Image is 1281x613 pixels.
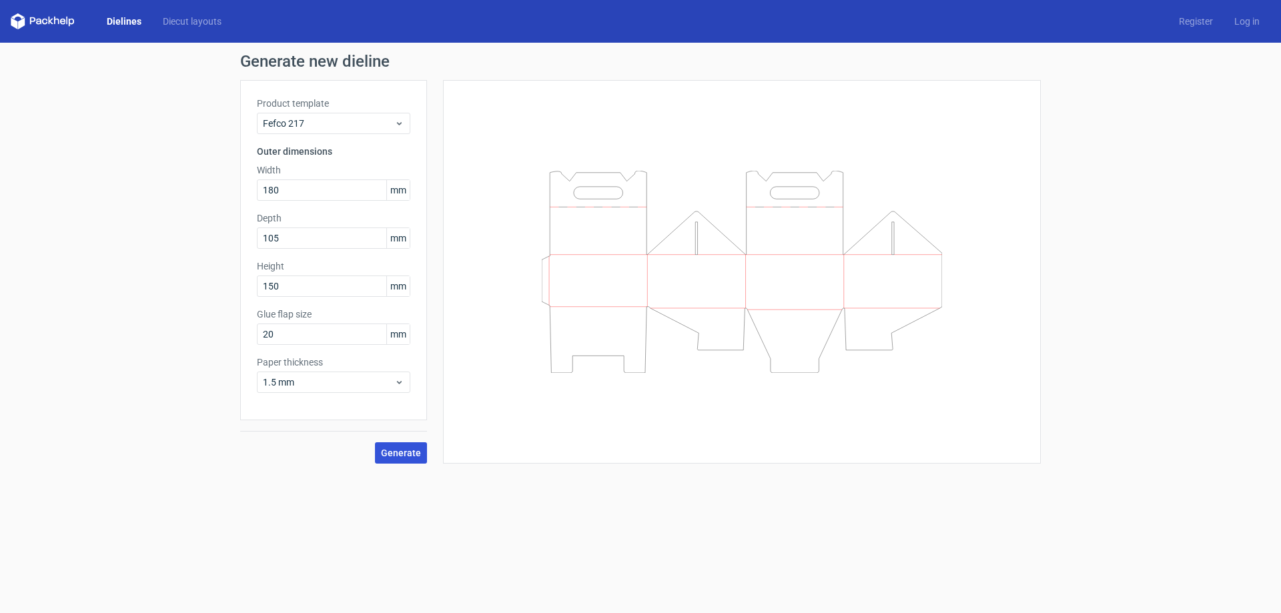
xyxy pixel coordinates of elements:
span: mm [386,324,410,344]
h1: Generate new dieline [240,53,1041,69]
span: Generate [381,448,421,458]
span: Fefco 217 [263,117,394,130]
label: Width [257,163,410,177]
a: Diecut layouts [152,15,232,28]
a: Log in [1224,15,1270,28]
span: mm [386,276,410,296]
h3: Outer dimensions [257,145,410,158]
label: Glue flap size [257,308,410,321]
span: mm [386,180,410,200]
label: Paper thickness [257,356,410,369]
a: Dielines [96,15,152,28]
label: Height [257,259,410,273]
span: mm [386,228,410,248]
a: Register [1168,15,1224,28]
span: 1.5 mm [263,376,394,389]
label: Product template [257,97,410,110]
button: Generate [375,442,427,464]
label: Depth [257,211,410,225]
